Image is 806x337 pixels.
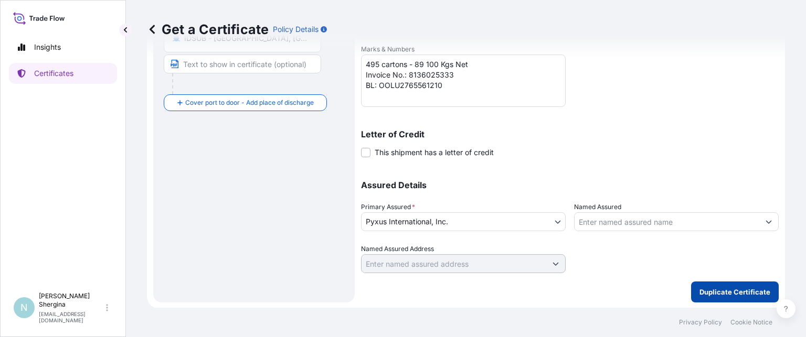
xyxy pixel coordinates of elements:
[20,302,28,313] span: N
[9,63,117,84] a: Certificates
[164,55,321,73] input: Text to appear on certificate
[147,21,269,38] p: Get a Certificate
[34,42,61,52] p: Insights
[39,311,104,323] p: [EMAIL_ADDRESS][DOMAIN_NAME]
[699,287,770,297] p: Duplicate Certificate
[375,147,494,158] span: This shipment has a letter of credit
[361,244,434,254] label: Named Assured Address
[759,212,778,231] button: Show suggestions
[574,202,621,212] label: Named Assured
[34,68,73,79] p: Certificates
[361,55,566,107] textarea: 495 cartons - 89 100 Kgs Net Invoice No.: 8136025332 BL: OOLU2765560790
[730,318,772,327] a: Cookie Notice
[273,24,319,35] p: Policy Details
[185,97,314,108] span: Cover port to door - Add place of discharge
[361,202,415,212] span: Primary Assured
[546,254,565,273] button: Show suggestions
[679,318,722,327] a: Privacy Policy
[361,181,779,189] p: Assured Details
[361,212,566,231] button: Pyxus International, Inc.
[362,254,546,273] input: Named Assured Address
[691,281,779,302] button: Duplicate Certificate
[9,37,117,58] a: Insights
[39,292,104,309] p: [PERSON_NAME] Shergina
[366,216,448,227] span: Pyxus International, Inc.
[361,130,779,138] p: Letter of Credit
[164,94,327,111] button: Cover port to door - Add place of discharge
[575,212,759,231] input: Assured Name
